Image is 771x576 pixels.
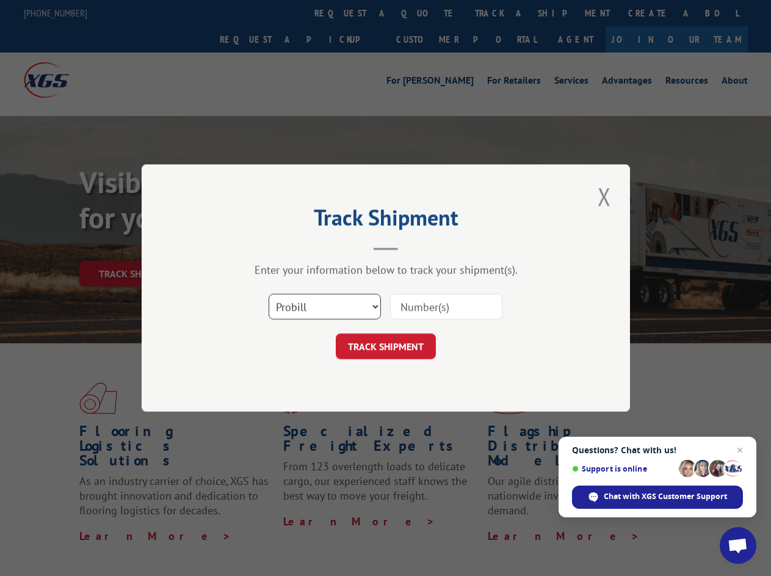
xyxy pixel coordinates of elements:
[336,334,436,359] button: TRACK SHIPMENT
[572,445,743,455] span: Questions? Chat with us!
[390,294,502,319] input: Number(s)
[604,491,727,502] span: Chat with XGS Customer Support
[720,527,756,564] a: Open chat
[572,486,743,509] span: Chat with XGS Customer Support
[572,464,675,473] span: Support is online
[203,263,569,277] div: Enter your information below to track your shipment(s).
[594,180,615,213] button: Close modal
[203,209,569,232] h2: Track Shipment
